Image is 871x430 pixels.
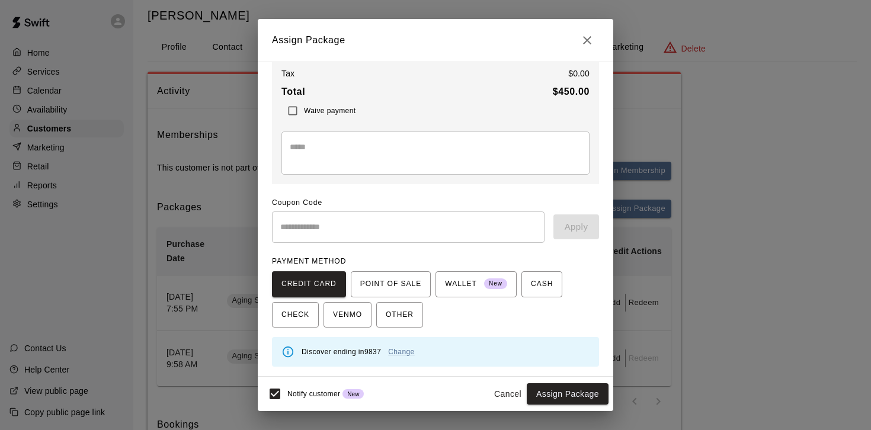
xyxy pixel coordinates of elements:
[575,28,599,52] button: Close
[281,306,309,325] span: CHECK
[302,348,415,356] span: Discover ending in 9837
[553,86,590,97] b: $ 450.00
[272,302,319,328] button: CHECK
[568,68,590,79] p: $ 0.00
[351,271,431,297] button: POINT OF SALE
[386,306,414,325] span: OTHER
[527,383,609,405] button: Assign Package
[272,194,599,213] span: Coupon Code
[281,86,305,97] b: Total
[360,275,421,294] span: POINT OF SALE
[521,271,562,297] button: CASH
[531,275,553,294] span: CASH
[258,19,613,62] h2: Assign Package
[484,276,507,292] span: New
[333,306,362,325] span: VENMO
[287,390,340,398] span: Notify customer
[304,107,356,115] span: Waive payment
[324,302,372,328] button: VENMO
[272,257,346,265] span: PAYMENT METHOD
[388,348,414,356] a: Change
[281,68,294,79] p: Tax
[281,275,337,294] span: CREDIT CARD
[376,302,423,328] button: OTHER
[489,383,527,405] button: Cancel
[342,391,364,397] span: New
[435,271,517,297] button: WALLET New
[445,275,507,294] span: WALLET
[272,271,346,297] button: CREDIT CARD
